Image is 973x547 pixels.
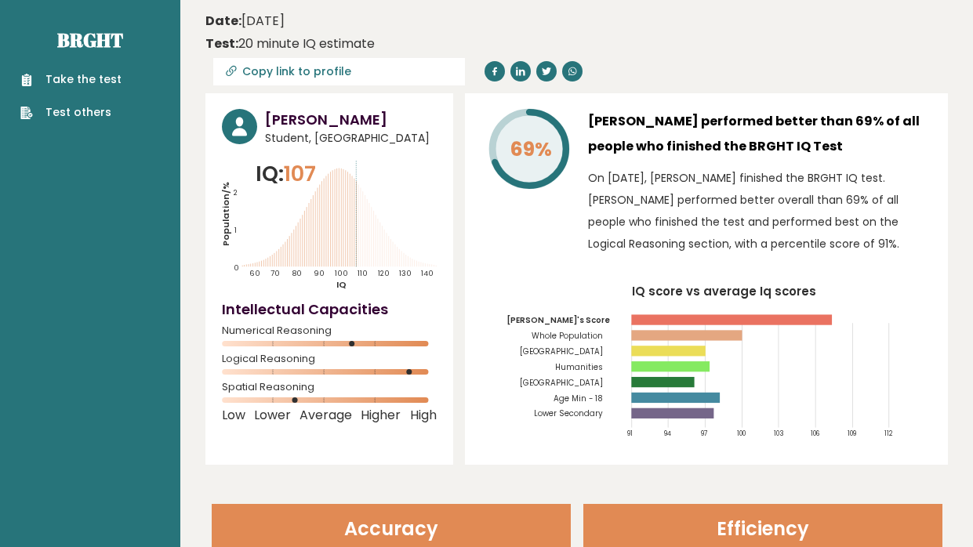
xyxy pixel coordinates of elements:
[632,283,816,299] tspan: IQ score vs average Iq scores
[20,71,122,88] a: Take the test
[588,167,931,255] p: On [DATE], [PERSON_NAME] finished the BRGHT IQ test. [PERSON_NAME] performed better overall than ...
[336,278,347,291] tspan: IQ
[700,429,707,438] tspan: 97
[300,412,352,418] span: Average
[249,267,260,277] tspan: 60
[509,136,551,163] tspan: 69%
[222,412,245,418] span: Low
[361,412,401,418] span: Higher
[292,267,302,277] tspan: 80
[220,182,232,246] tspan: Population/%
[205,12,241,30] b: Date:
[284,159,316,188] span: 107
[532,331,603,341] tspan: Whole Population
[234,187,238,197] tspan: 2
[626,429,632,438] tspan: 91
[378,267,390,277] tspan: 120
[811,429,819,438] tspan: 106
[205,34,375,53] div: 20 minute IQ estimate
[222,384,437,390] span: Spatial Reasoning
[848,429,856,438] tspan: 109
[265,109,437,130] h3: [PERSON_NAME]
[234,225,237,235] tspan: 1
[520,346,603,357] tspan: [GEOGRAPHIC_DATA]
[399,267,412,277] tspan: 130
[588,109,931,159] h3: [PERSON_NAME] performed better than 69% of all people who finished the BRGHT IQ Test
[358,267,368,277] tspan: 110
[554,393,603,404] tspan: Age Min - 18
[421,267,434,277] tspan: 140
[256,158,316,190] p: IQ:
[520,378,603,388] tspan: [GEOGRAPHIC_DATA]
[265,130,437,147] span: Student, [GEOGRAPHIC_DATA]
[555,362,603,372] tspan: Humanities
[20,104,122,121] a: Test others
[222,328,437,334] span: Numerical Reasoning
[737,429,746,438] tspan: 100
[506,314,610,325] tspan: [PERSON_NAME]'s Score
[254,412,291,418] span: Lower
[270,267,280,277] tspan: 70
[222,299,437,320] h4: Intellectual Capacities
[205,12,285,31] time: [DATE]
[314,267,325,277] tspan: 90
[774,429,784,438] tspan: 103
[335,267,348,277] tspan: 100
[534,409,603,419] tspan: Lower Secondary
[663,429,670,438] tspan: 94
[57,27,123,53] a: Brght
[233,263,238,273] tspan: 0
[222,356,437,362] span: Logical Reasoning
[884,429,893,438] tspan: 112
[205,34,238,53] b: Test:
[410,412,437,418] span: High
